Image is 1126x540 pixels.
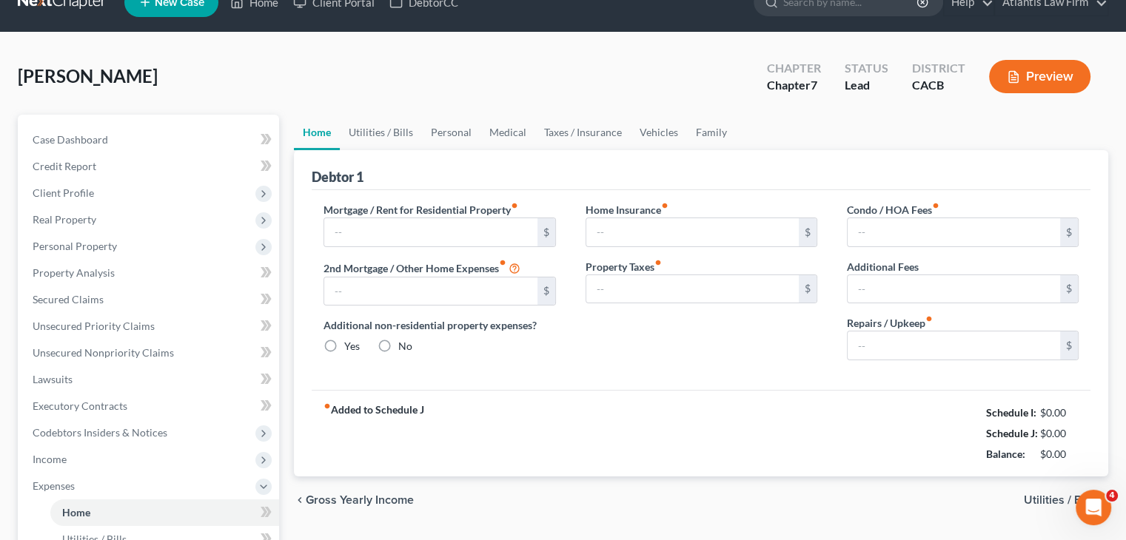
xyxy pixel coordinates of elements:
a: Property Analysis [21,260,279,286]
div: $ [799,218,817,246]
div: Debtor 1 [312,168,363,186]
button: Utilities / Bills chevron_right [1024,494,1108,506]
span: Utilities / Bills [1024,494,1096,506]
div: $ [799,275,817,303]
label: Additional non-residential property expenses? [324,317,555,333]
label: No [398,339,412,354]
div: Chapter [767,77,821,94]
span: Personal Property [33,240,117,252]
label: Repairs / Upkeep [847,315,933,331]
input: -- [848,275,1060,303]
span: Executory Contracts [33,399,127,412]
strong: Schedule J: [986,427,1038,439]
span: Home [62,506,90,519]
span: [PERSON_NAME] [18,65,158,87]
i: fiber_manual_record [925,315,933,323]
span: Client Profile [33,186,94,199]
span: Unsecured Nonpriority Claims [33,346,174,359]
span: 4 [1106,490,1118,502]
button: Preview [989,60,1090,93]
span: Real Property [33,213,96,226]
div: $ [1060,275,1078,303]
div: $ [1060,218,1078,246]
div: $ [1060,331,1078,360]
span: Credit Report [33,160,96,172]
i: fiber_manual_record [324,402,331,410]
a: Executory Contracts [21,393,279,419]
span: Secured Claims [33,293,104,306]
strong: Balance: [986,448,1025,460]
i: fiber_manual_record [661,202,668,209]
label: Yes [344,339,360,354]
input: -- [586,218,799,246]
span: Gross Yearly Income [306,494,414,506]
label: Home Insurance [586,202,668,217]
i: chevron_left [294,494,306,506]
a: Unsecured Priority Claims [21,313,279,340]
div: Lead [845,77,888,94]
a: Medical [480,115,535,150]
a: Home [50,499,279,526]
div: $ [537,277,555,306]
a: Case Dashboard [21,126,279,153]
i: fiber_manual_record [511,202,518,209]
a: Personal [422,115,480,150]
strong: Schedule I: [986,406,1036,419]
a: Family [687,115,736,150]
div: $0.00 [1040,426,1079,441]
label: Property Taxes [586,259,662,274]
input: -- [586,275,799,303]
div: $0.00 [1040,405,1079,420]
a: Credit Report [21,153,279,180]
div: $0.00 [1040,447,1079,462]
label: Condo / HOA Fees [847,202,939,217]
div: Status [845,60,888,77]
a: Lawsuits [21,366,279,393]
a: Unsecured Nonpriority Claims [21,340,279,366]
a: Utilities / Bills [340,115,422,150]
input: -- [324,277,537,306]
span: Income [33,453,67,465]
div: District [912,60,965,77]
i: fiber_manual_record [654,259,662,266]
span: 7 [811,78,817,92]
a: Vehicles [631,115,687,150]
i: fiber_manual_record [499,259,506,266]
button: chevron_left Gross Yearly Income [294,494,414,506]
label: 2nd Mortgage / Other Home Expenses [324,259,520,277]
span: Case Dashboard [33,133,108,146]
div: CACB [912,77,965,94]
i: fiber_manual_record [932,202,939,209]
input: -- [848,218,1060,246]
span: Lawsuits [33,373,73,385]
a: Taxes / Insurance [535,115,631,150]
label: Mortgage / Rent for Residential Property [324,202,518,217]
input: -- [848,331,1060,360]
input: -- [324,218,537,246]
iframe: Intercom live chat [1076,490,1111,525]
span: Codebtors Insiders & Notices [33,426,167,439]
span: Expenses [33,479,75,492]
span: Unsecured Priority Claims [33,320,155,332]
a: Home [294,115,340,150]
strong: Added to Schedule J [324,402,424,465]
div: $ [537,218,555,246]
span: Property Analysis [33,266,115,279]
div: Chapter [767,60,821,77]
label: Additional Fees [847,259,919,274]
a: Secured Claims [21,286,279,313]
